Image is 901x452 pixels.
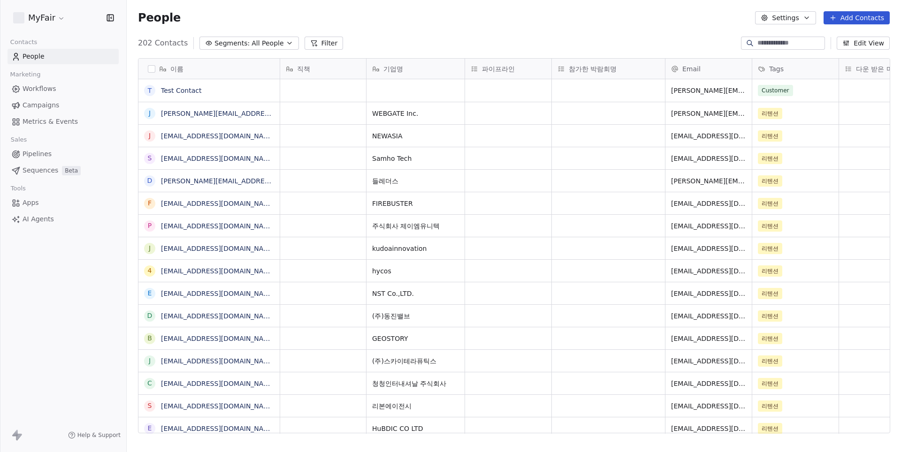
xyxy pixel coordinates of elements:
[8,114,119,129] a: Metrics & Events
[147,176,153,186] div: d
[161,155,276,162] a: [EMAIL_ADDRESS][DOMAIN_NAME]
[23,198,39,208] span: Apps
[758,175,782,187] span: 리텐션
[758,288,782,299] span: 리텐션
[671,289,746,298] span: [EMAIL_ADDRESS][DOMAIN_NAME]
[62,166,81,175] span: Beta
[23,52,45,61] span: People
[758,333,782,344] span: 리텐션
[7,181,30,196] span: Tools
[482,64,515,74] span: 파이프라인
[138,11,181,25] span: People
[758,355,782,367] span: 리텐션
[161,245,276,252] a: [EMAIL_ADDRESS][DOMAIN_NAME]
[280,59,366,79] div: 직책
[372,154,459,163] span: Samho Tech
[671,176,746,186] span: [PERSON_NAME][EMAIL_ADDRESS][DOMAIN_NAME]
[252,38,283,48] span: All People
[758,378,782,389] span: 리텐션
[8,195,119,211] a: Apps
[8,98,119,113] a: Campaigns
[372,266,459,276] span: hycos
[138,59,280,79] div: 이름
[671,221,746,231] span: [EMAIL_ADDRESS][DOMAIN_NAME]
[8,81,119,97] a: Workflows
[671,379,746,388] span: [EMAIL_ADDRESS][DOMAIN_NAME]
[372,131,459,141] span: NEWASIA
[372,289,459,298] span: NST Co.,LTD.
[671,109,746,118] span: [PERSON_NAME][EMAIL_ADDRESS][DOMAIN_NAME]
[758,130,782,142] span: 리텐션
[6,35,41,49] span: Contacts
[161,335,276,342] a: [EMAIL_ADDRESS][DOMAIN_NAME]
[11,10,67,26] button: MyFair
[161,267,276,275] a: [EMAIL_ADDRESS][DOMAIN_NAME]
[671,424,746,433] span: [EMAIL_ADDRESS][DOMAIN_NAME]
[569,64,617,74] span: 참가한 박람회명
[148,423,152,433] div: e
[161,357,276,365] a: [EMAIL_ADDRESS][DOMAIN_NAME]
[23,149,52,159] span: Pipelines
[148,198,152,208] div: f
[297,64,310,74] span: 직책
[147,378,152,388] div: c
[758,265,782,277] span: 리텐션
[305,37,344,50] button: Filter
[758,85,793,96] span: Customer
[161,425,276,432] a: [EMAIL_ADDRESS][DOMAIN_NAME]
[372,199,459,208] span: FIREBUSTER
[161,290,276,297] a: [EMAIL_ADDRESS][DOMAIN_NAME]
[372,109,459,118] span: WEBGATE Inc.
[23,214,54,224] span: AI Agents
[671,154,746,163] span: [EMAIL_ADDRESS][DOMAIN_NAME]
[671,86,746,95] span: [PERSON_NAME][EMAIL_ADDRESS][DOMAIN_NAME]
[7,133,31,147] span: Sales
[8,211,119,227] a: AI Agents
[372,244,459,253] span: kudoainnovation
[758,220,782,232] span: 리텐션
[671,131,746,141] span: [EMAIL_ADDRESS][DOMAIN_NAME]
[671,244,746,253] span: [EMAIL_ADDRESS][DOMAIN_NAME]
[372,424,459,433] span: HuBDIC CO LTD
[23,117,78,127] span: Metrics & Events
[6,68,45,82] span: Marketing
[824,11,890,24] button: Add Contacts
[758,108,782,119] span: 리텐션
[148,266,152,276] div: 4
[149,243,151,253] div: j
[147,311,153,321] div: d
[148,401,152,411] div: s
[758,243,782,254] span: 리텐션
[138,79,280,434] div: grid
[671,356,746,366] span: [EMAIL_ADDRESS][DOMAIN_NAME]
[372,334,459,343] span: GEOSTORY
[148,86,152,96] div: T
[23,84,56,94] span: Workflows
[372,356,459,366] span: (주)스카이테라퓨틱스
[148,153,152,163] div: s
[8,146,119,162] a: Pipelines
[161,200,276,207] a: [EMAIL_ADDRESS][DOMAIN_NAME]
[149,356,151,366] div: j
[665,59,752,79] div: Email
[758,310,782,322] span: 리텐션
[138,38,188,49] span: 202 Contacts
[372,401,459,411] span: 리본에이전시
[161,110,330,117] a: [PERSON_NAME][EMAIL_ADDRESS][DOMAIN_NAME]
[161,402,276,410] a: [EMAIL_ADDRESS][DOMAIN_NAME]
[552,59,665,79] div: 참가한 박람회명
[758,198,782,209] span: 리텐션
[170,64,183,74] span: 이름
[149,108,151,118] div: j
[161,132,276,140] a: [EMAIL_ADDRESS][DOMAIN_NAME]
[671,334,746,343] span: [EMAIL_ADDRESS][DOMAIN_NAME]
[671,401,746,411] span: [EMAIL_ADDRESS][DOMAIN_NAME]
[367,59,465,79] div: 기업명
[23,166,58,175] span: Sequences
[161,177,330,185] a: [PERSON_NAME][EMAIL_ADDRESS][DOMAIN_NAME]
[147,333,152,343] div: b
[161,87,202,94] a: Test Contact
[837,37,890,50] button: Edit View
[149,131,151,141] div: j
[23,100,59,110] span: Campaigns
